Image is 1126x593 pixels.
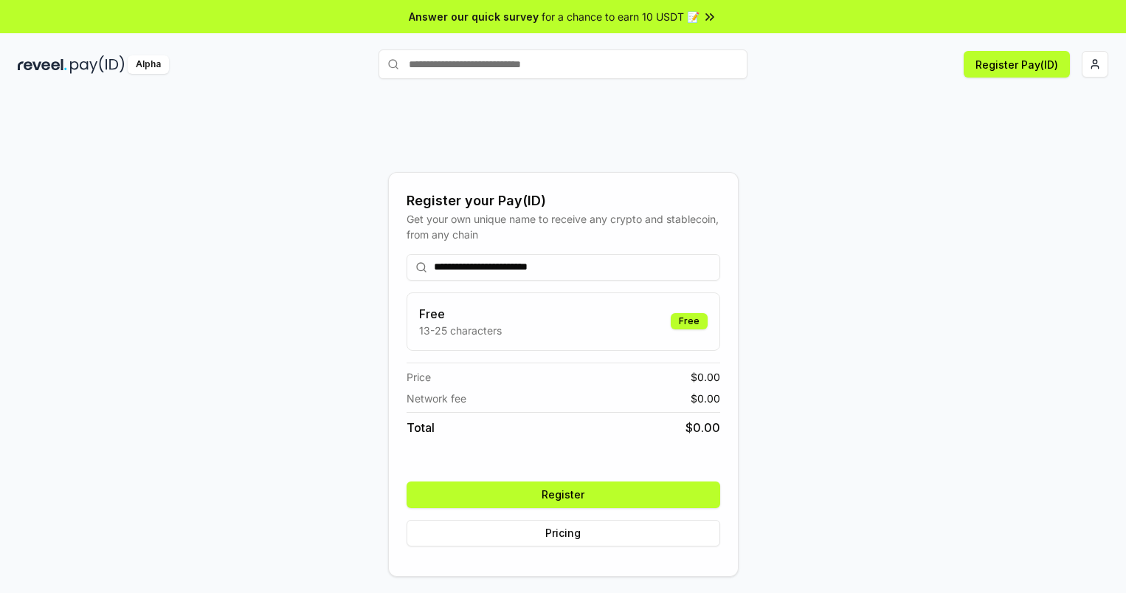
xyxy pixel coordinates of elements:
[691,391,720,406] span: $ 0.00
[542,9,700,24] span: for a chance to earn 10 USDT 📝
[407,481,720,508] button: Register
[70,55,125,74] img: pay_id
[685,419,720,436] span: $ 0.00
[419,323,502,338] p: 13-25 characters
[964,51,1070,78] button: Register Pay(ID)
[407,211,720,242] div: Get your own unique name to receive any crypto and stablecoin, from any chain
[18,55,67,74] img: reveel_dark
[409,9,539,24] span: Answer our quick survey
[407,419,435,436] span: Total
[691,369,720,385] span: $ 0.00
[671,313,708,329] div: Free
[407,391,466,406] span: Network fee
[407,369,431,385] span: Price
[419,305,502,323] h3: Free
[128,55,169,74] div: Alpha
[407,191,720,211] div: Register your Pay(ID)
[407,520,720,546] button: Pricing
